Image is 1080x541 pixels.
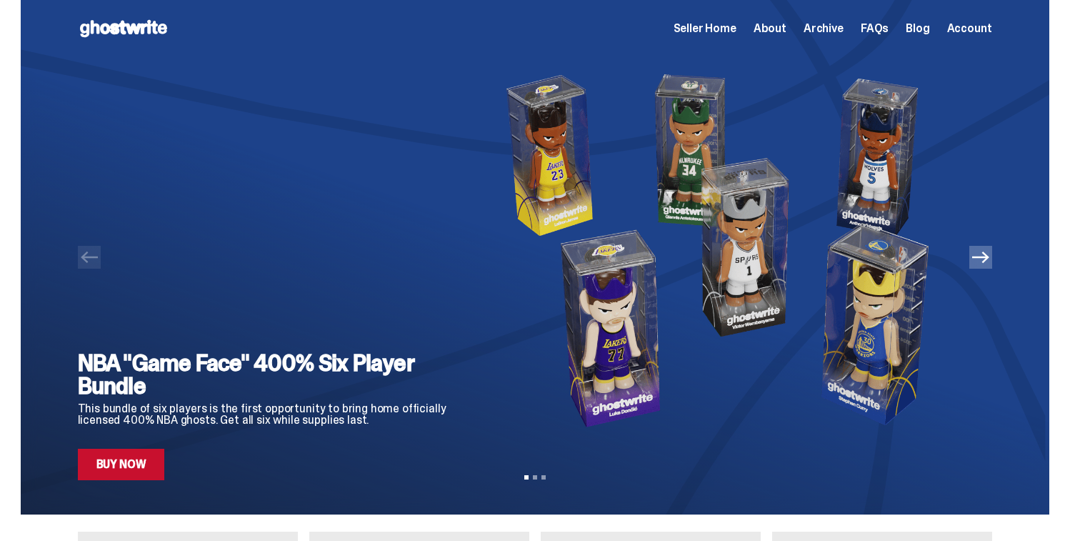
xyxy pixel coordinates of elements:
button: View slide 3 [541,475,546,480]
h2: NBA "Game Face" 400% Six Player Bundle [78,352,459,397]
p: This bundle of six players is the first opportunity to bring home officially licensed 400% NBA gh... [78,403,459,426]
a: Seller Home [674,23,736,34]
a: Account [947,23,992,34]
a: Buy Now [78,449,165,480]
a: Blog [906,23,929,34]
a: FAQs [861,23,889,34]
a: Archive [804,23,844,34]
img: NBA "Game Face" 400% Six Player Bundle [481,57,969,443]
button: Next [969,246,992,269]
button: View slide 2 [533,475,537,480]
button: View slide 1 [524,475,529,480]
a: About [754,23,786,34]
button: Previous [78,246,101,269]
